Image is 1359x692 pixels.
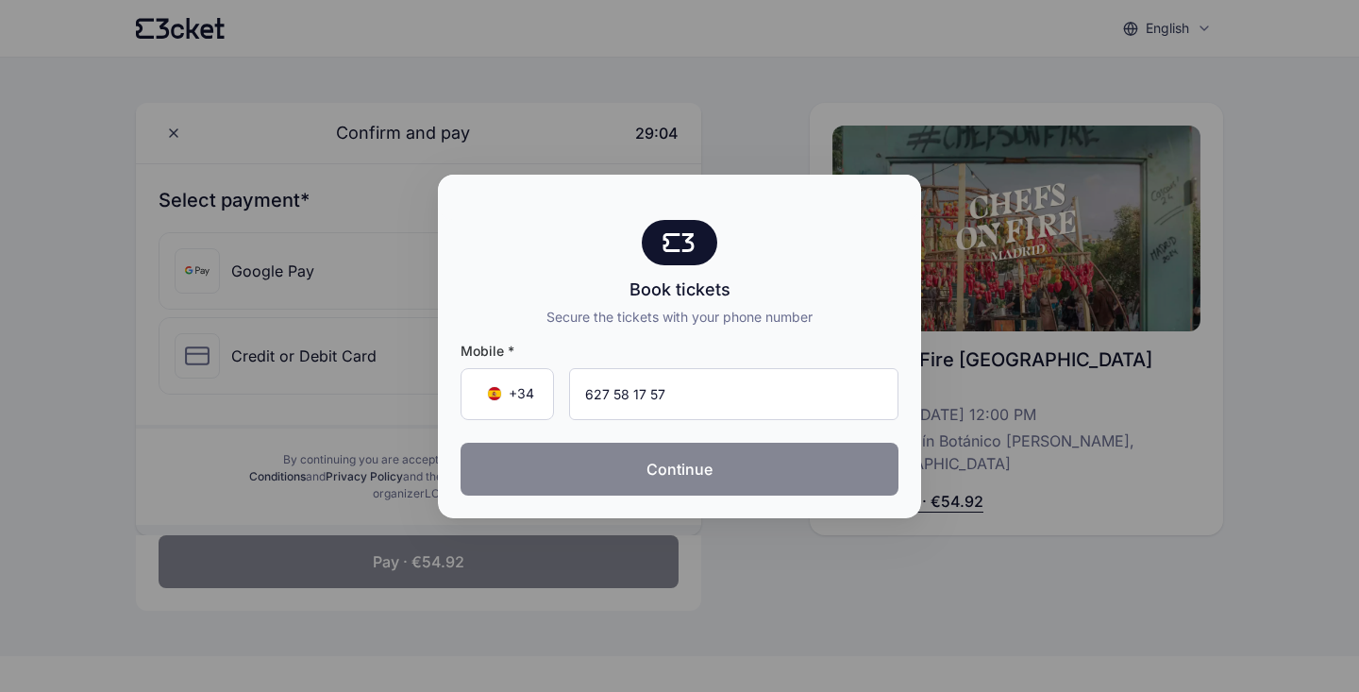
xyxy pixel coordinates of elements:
div: Book tickets [546,277,813,303]
span: +34 [509,384,534,403]
div: Country Code Selector [461,368,554,420]
div: Secure the tickets with your phone number [546,307,813,327]
button: Continue [461,443,898,496]
span: Mobile * [461,342,898,361]
input: Mobile [569,368,898,420]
